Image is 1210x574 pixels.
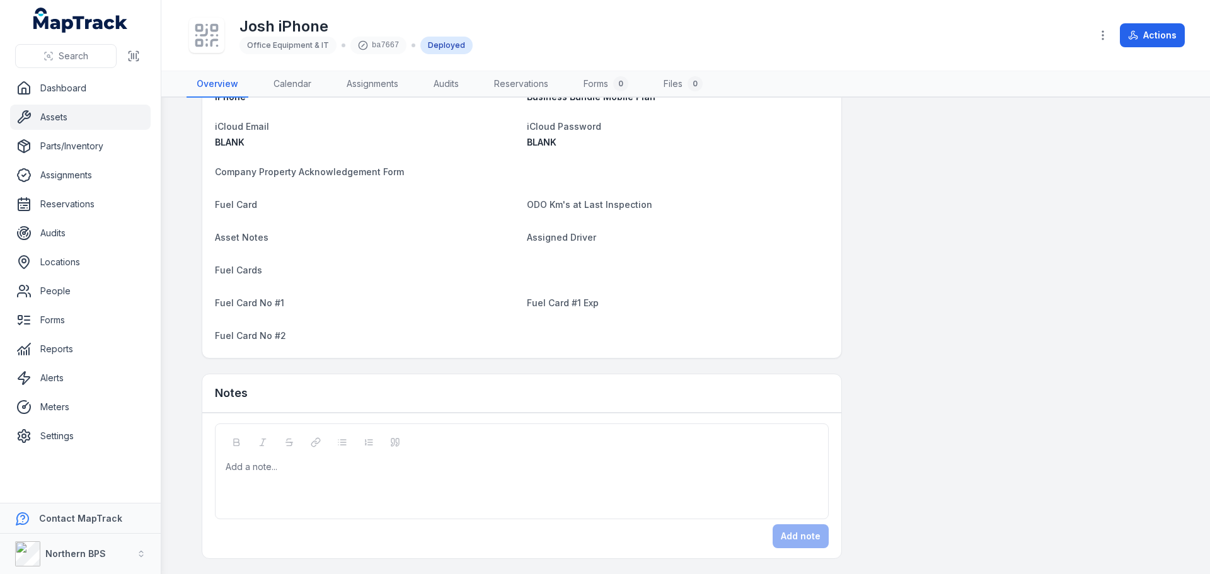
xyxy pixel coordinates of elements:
span: Asset Notes [215,232,268,243]
div: ba7667 [350,37,406,54]
span: ODO Km's at Last Inspection [527,199,652,210]
span: Company Property Acknowledgement Form [215,166,404,177]
span: iCloud Password [527,121,601,132]
a: Locations [10,250,151,275]
span: BLANK [527,137,556,147]
a: Assignments [10,163,151,188]
div: 0 [613,76,628,91]
a: Parts/Inventory [10,134,151,159]
a: Settings [10,423,151,449]
a: Dashboard [10,76,151,101]
a: Reservations [484,71,558,98]
a: People [10,278,151,304]
strong: Northern BPS [45,548,106,559]
span: Assigned Driver [527,232,596,243]
a: Overview [187,71,248,98]
a: Alerts [10,365,151,391]
a: Reports [10,336,151,362]
h3: Notes [215,384,248,402]
strong: Contact MapTrack [39,513,122,524]
span: Search [59,50,88,62]
span: Fuel Cards [215,265,262,275]
a: Meters [10,394,151,420]
a: Reservations [10,192,151,217]
a: Calendar [263,71,321,98]
span: Fuel Card No #1 [215,297,284,308]
div: 0 [688,76,703,91]
span: Office Equipment & IT [247,40,329,50]
a: Forms0 [573,71,638,98]
span: iCloud Email [215,121,269,132]
button: Actions [1120,23,1185,47]
span: BLANK [215,137,245,147]
span: Fuel Card No #2 [215,330,286,341]
span: Fuel Card [215,199,257,210]
a: Forms [10,307,151,333]
a: MapTrack [33,8,128,33]
span: Fuel Card #1 Exp [527,297,599,308]
a: Audits [423,71,469,98]
a: Assets [10,105,151,130]
a: Assignments [337,71,408,98]
a: Audits [10,221,151,246]
a: Files0 [654,71,713,98]
h1: Josh iPhone [239,16,473,37]
div: Deployed [420,37,473,54]
button: Search [15,44,117,68]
